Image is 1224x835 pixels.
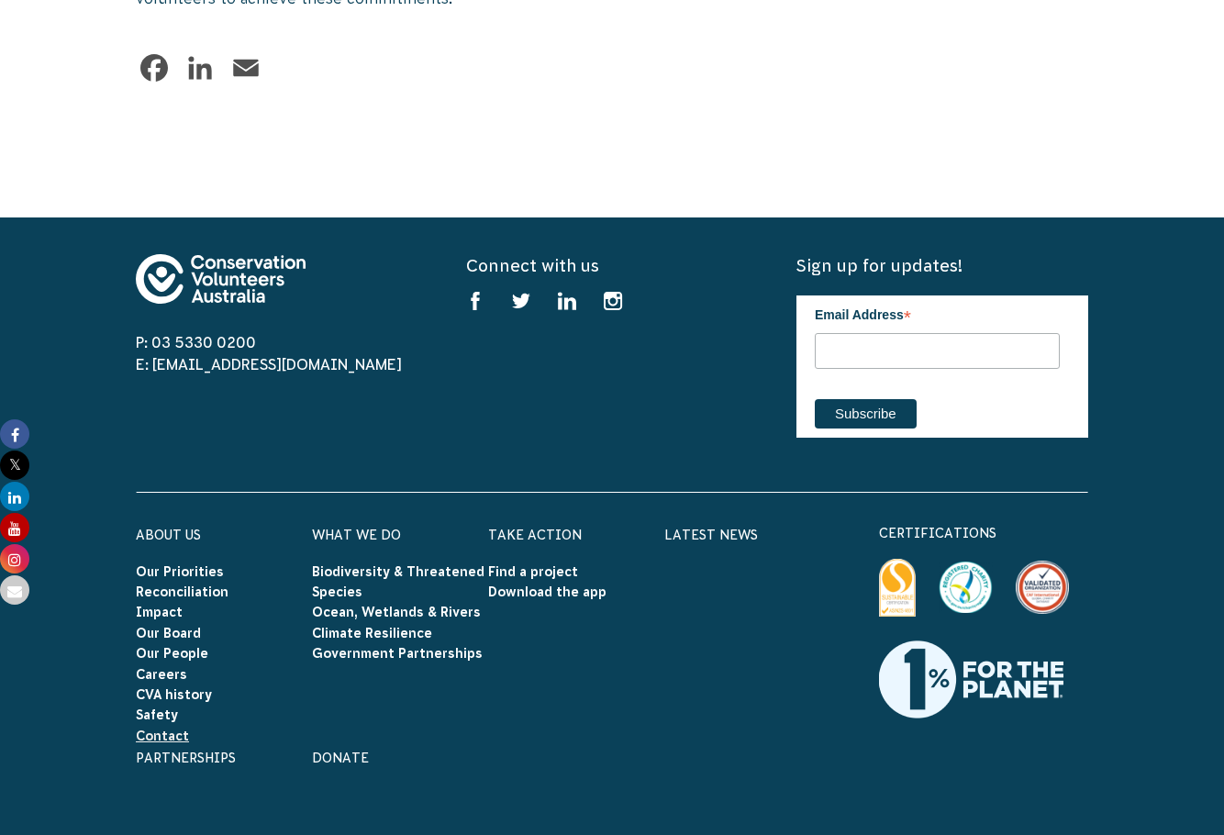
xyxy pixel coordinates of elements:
a: Careers [136,667,187,682]
a: Our People [136,646,208,661]
a: About Us [136,528,201,542]
a: What We Do [312,528,401,542]
a: Our Priorities [136,564,224,579]
a: Biodiversity & Threatened Species [312,564,484,599]
a: Take Action [488,528,582,542]
img: logo-footer.svg [136,254,306,304]
a: LinkedIn [182,50,218,86]
a: Impact [136,605,183,619]
p: certifications [879,522,1088,544]
a: Donate [312,751,369,765]
a: Download the app [488,584,606,599]
a: Partnerships [136,751,236,765]
a: Climate Resilience [312,626,432,640]
a: P: 03 5330 0200 [136,334,256,351]
a: Facebook [136,50,172,86]
a: Government Partnerships [312,646,483,661]
a: Contact [136,729,189,743]
h5: Connect with us [466,254,758,277]
label: Email Address [815,295,1060,330]
a: Find a project [488,564,578,579]
a: Safety [136,707,178,722]
a: Ocean, Wetlands & Rivers [312,605,481,619]
a: Latest News [664,528,758,542]
a: Reconciliation [136,584,228,599]
a: E: [EMAIL_ADDRESS][DOMAIN_NAME] [136,356,402,373]
a: Our Board [136,626,201,640]
a: Email [228,50,264,86]
input: Subscribe [815,399,917,429]
a: CVA history [136,687,212,702]
h5: Sign up for updates! [796,254,1088,277]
